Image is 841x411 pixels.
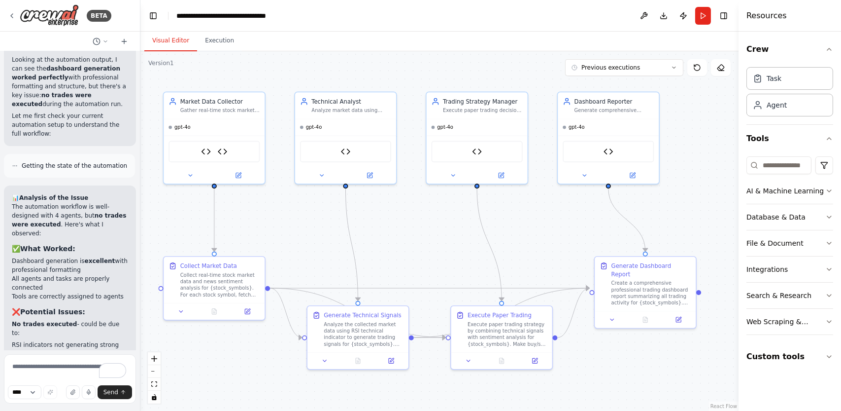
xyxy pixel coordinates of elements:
button: Improve this prompt [43,385,57,399]
div: Execute paper trading decisions by combining technical analysis signals with sentiment data for {... [443,107,523,113]
div: Execute paper trading strategy by combining technical signals with sentiment analysis for {stock_... [468,321,547,347]
p: The automation workflow is well-designed with 4 agents, but . Here's what I observed: [12,202,128,238]
div: Search & Research [746,291,811,300]
button: zoom in [148,352,161,365]
button: Visual Editor [144,31,197,51]
div: Technical Analyst [311,97,391,106]
h2: 📊 [12,193,128,202]
button: Open in side panel [377,356,405,366]
g: Edge from 65f5835c-a4cb-4e7e-ad2b-de920dee0272 to 5cfe9242-417d-4bc7-ac15-783acdc7429a [604,188,649,252]
img: Paper Trading Simulator [472,147,482,156]
button: No output available [197,306,232,316]
span: gpt-4o [437,124,453,130]
strong: What Worked: [20,245,75,253]
g: Edge from 0d9939d2-e111-4ca0-a4e4-2bbf70072e8f to 94c4f7c0-5d4e-4095-8972-c828dabb694e [341,188,362,301]
button: Open in side panel [521,356,549,366]
button: No output available [340,356,375,366]
span: gpt-4o [306,124,322,130]
g: Edge from e5accbd0-27f3-4242-a7c1-f1a32379580c to d439cfa0-ca66-47ec-8e19-6d92f2063504 [473,188,506,301]
img: NewsAPI Sentiment Analysis [217,147,227,156]
button: Crew [746,36,833,63]
span: Previous executions [581,64,640,72]
li: All agents and tasks are properly connected [12,274,128,292]
button: Open in side panel [215,171,261,181]
strong: excellent [85,258,115,264]
span: Send [103,388,118,396]
img: Logo [20,4,79,27]
div: Market Data Collector [180,97,260,106]
span: gpt-4o [174,124,191,130]
g: Edge from 94c4f7c0-5d4e-4095-8972-c828dabb694e to 5cfe9242-417d-4bc7-ac15-783acdc7429a [414,284,589,342]
div: Collect real-time stock market data and news sentiment analysis for {stock_symbols}. For each sto... [180,272,260,298]
img: RSI Calculator [340,147,350,156]
p: - could be due to: [12,320,128,337]
g: Edge from c0c67761-1510-45a5-a880-d35015a1ed39 to 94c4f7c0-5d4e-4095-8972-c828dabb694e [270,284,302,342]
button: File & Document [746,230,833,256]
div: Execute Paper Trading [468,311,532,320]
div: Gather real-time stock market data and news sentiment analysis for {stock_symbols} to provide com... [180,107,260,113]
button: Open in side panel [233,306,261,316]
button: Switch to previous chat [89,36,112,47]
li: Dashboard generation is with professional formatting [12,257,128,274]
button: toggle interactivity [148,391,161,404]
div: Agent [767,100,787,110]
li: Tools are correctly assigned to agents [12,292,128,301]
div: React Flow controls [148,352,161,404]
button: Tools [746,125,833,152]
button: Database & Data [746,204,833,230]
div: BETA [87,10,111,22]
span: gpt-4o [569,124,585,130]
button: AI & Machine Learning [746,178,833,204]
div: Generate Technical SignalsAnalyze the collected market data using RSI technical indicator to gene... [306,305,409,370]
h3: ✅ [12,244,128,254]
img: Alpha Vantage Stock Data [201,147,211,156]
div: Market Data CollectorGather real-time stock market data and news sentiment analysis for {stock_sy... [163,92,266,185]
div: AI & Machine Learning [746,186,824,196]
button: Send [98,385,132,399]
div: Generate Dashboard Report [611,262,691,278]
div: Generate Dashboard ReportCreate a comprehensive professional trading dashboard report summarizing... [594,256,697,329]
p: Looking at the automation output, I can see the with professional formatting and structure, but t... [12,55,128,109]
button: Integrations [746,257,833,282]
div: Generate Technical Signals [324,311,401,320]
div: Technical AnalystAnalyze market data using technical indicators like RSI to generate actionable t... [294,92,397,185]
h3: ❌ [12,307,128,317]
button: Web Scraping & Browsing [746,309,833,335]
button: Open in side panel [346,171,393,181]
div: Tools [746,152,833,343]
div: Trading Strategy ManagerExecute paper trading decisions by combining technical analysis signals w... [426,92,528,185]
div: Execute Paper TradingExecute paper trading strategy by combining technical signals with sentiment... [450,305,553,370]
p: Let me first check your current automation setup to understand the full workflow: [12,112,128,138]
div: Task [767,74,781,83]
g: Edge from 94c4f7c0-5d4e-4095-8972-c828dabb694e to d439cfa0-ca66-47ec-8e19-6d92f2063504 [414,334,446,342]
span: Getting the state of the automation [22,162,127,170]
div: Analyze market data using technical indicators like RSI to generate actionable trading signals fo... [311,107,391,113]
textarea: To enrich screen reader interactions, please activate Accessibility in Grammarly extension settings [4,354,136,404]
strong: dashboard generation worked perfectly [12,65,120,81]
a: React Flow attribution [710,404,737,409]
div: Create a comprehensive professional trading dashboard report summarizing all trading activity for... [611,280,691,306]
strong: no trades were executed [12,92,92,108]
button: No output available [628,315,663,325]
nav: breadcrumb [176,11,287,21]
button: Open in side panel [478,171,524,181]
button: zoom out [148,365,161,378]
button: Custom tools [746,343,833,371]
button: Open in side panel [609,171,655,181]
strong: Analysis of the Issue [19,194,88,201]
strong: Potential Issues: [20,308,85,316]
button: Execution [197,31,242,51]
button: Click to speak your automation idea [82,385,96,399]
button: Search & Research [746,283,833,308]
div: Dashboard Reporter [574,97,654,106]
div: Generate comprehensive trading dashboard reports and visualizations showing portfolio performance... [574,107,654,113]
div: Dashboard ReporterGenerate comprehensive trading dashboard reports and visualizations showing por... [557,92,660,185]
div: Analyze the collected market data using RSI technical indicator to generate trading signals for {... [324,321,404,347]
g: Edge from c0c67761-1510-45a5-a880-d35015a1ed39 to 5cfe9242-417d-4bc7-ac15-783acdc7429a [270,284,589,293]
strong: No trades executed [12,321,77,328]
div: Trading Strategy Manager [443,97,523,106]
div: Web Scraping & Browsing [746,317,825,327]
li: RSI indicators not generating strong enough signals [12,340,128,358]
img: Trading Dashboard Visualizer [604,147,613,156]
div: Integrations [746,264,788,274]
